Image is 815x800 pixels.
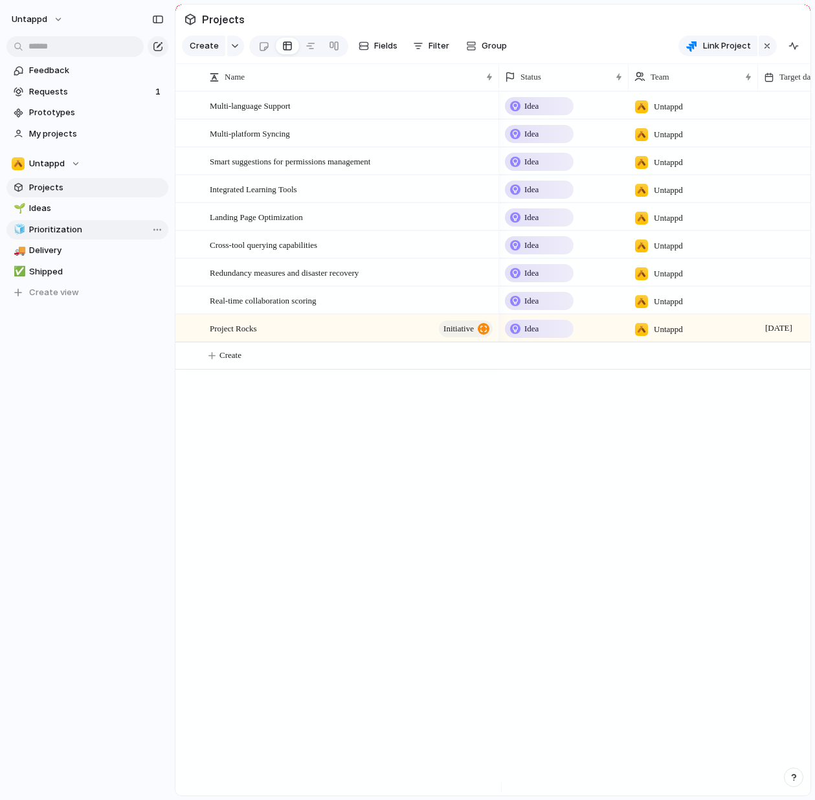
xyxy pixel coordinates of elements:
[14,201,23,216] div: 🌱
[6,61,168,80] a: Feedback
[12,244,25,257] button: 🚚
[29,223,164,236] span: Prioritization
[6,283,168,302] button: Create view
[6,241,168,260] a: 🚚Delivery
[460,36,513,56] button: Group
[654,184,683,197] span: Untappd
[29,157,65,170] span: Untappd
[29,202,164,215] span: Ideas
[524,239,539,252] span: Idea
[29,106,164,119] span: Prototypes
[6,178,168,197] a: Projects
[155,85,163,98] span: 1
[219,349,241,362] span: Create
[439,320,493,337] button: initiative
[29,181,164,194] span: Projects
[524,128,539,140] span: Idea
[210,293,317,307] span: Real-time collaboration scoring
[703,39,751,52] span: Link Project
[29,85,151,98] span: Requests
[210,265,359,280] span: Redundancy measures and disaster recovery
[29,265,164,278] span: Shipped
[29,128,164,140] span: My projects
[654,295,683,308] span: Untappd
[654,267,683,280] span: Untappd
[29,286,79,299] span: Create view
[6,124,168,144] a: My projects
[408,36,454,56] button: Filter
[654,128,683,141] span: Untappd
[654,239,683,252] span: Untappd
[651,71,669,83] span: Team
[374,39,397,52] span: Fields
[210,126,290,140] span: Multi-platform Syncing
[210,153,370,168] span: Smart suggestions for permissions management
[482,39,507,52] span: Group
[14,264,23,279] div: ✅
[353,36,403,56] button: Fields
[6,199,168,218] a: 🌱Ideas
[210,181,297,196] span: Integrated Learning Tools
[443,320,474,338] span: initiative
[182,36,225,56] button: Create
[429,39,449,52] span: Filter
[199,8,247,31] span: Projects
[524,294,539,307] span: Idea
[654,323,683,336] span: Untappd
[6,103,168,122] a: Prototypes
[29,244,164,257] span: Delivery
[654,212,683,225] span: Untappd
[520,71,541,83] span: Status
[6,154,168,173] button: Untappd
[524,183,539,196] span: Idea
[12,265,25,278] button: ✅
[14,243,23,258] div: 🚚
[12,202,25,215] button: 🌱
[678,36,757,56] button: Link Project
[6,82,168,102] a: Requests1
[524,322,539,335] span: Idea
[14,222,23,237] div: 🧊
[12,223,25,236] button: 🧊
[6,9,70,30] button: Untappd
[29,64,164,77] span: Feedback
[190,39,219,52] span: Create
[524,155,539,168] span: Idea
[654,100,683,113] span: Untappd
[524,267,539,280] span: Idea
[210,237,317,252] span: Cross-tool querying capabilities
[210,209,303,224] span: Landing Page Optimization
[6,262,168,282] a: ✅Shipped
[210,320,257,335] span: Project Rocks
[6,220,168,239] a: 🧊Prioritization
[524,100,539,113] span: Idea
[762,320,796,336] span: [DATE]
[12,13,47,26] span: Untappd
[654,156,683,169] span: Untappd
[210,98,291,113] span: Multi-language Support
[524,211,539,224] span: Idea
[225,71,245,83] span: Name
